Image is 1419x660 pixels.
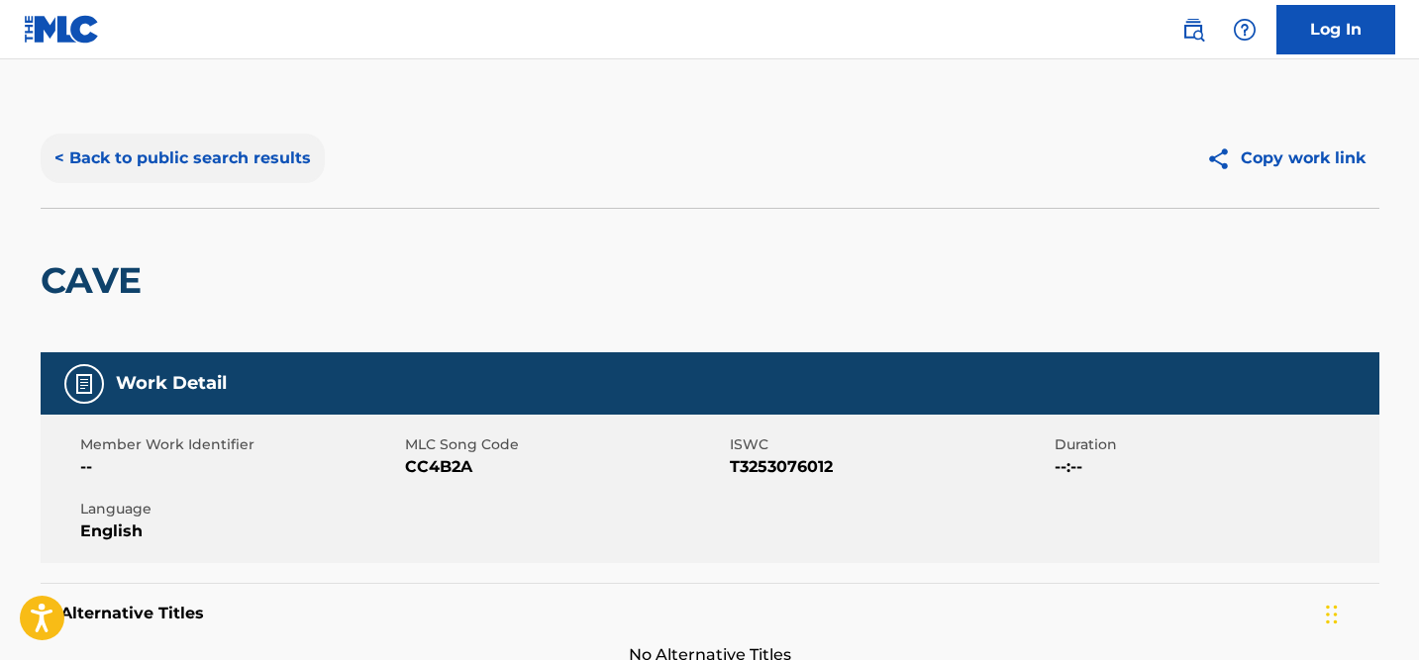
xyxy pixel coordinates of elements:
[1276,5,1395,54] a: Log In
[80,434,400,455] span: Member Work Identifier
[80,455,400,479] span: --
[1192,134,1379,183] button: Copy work link
[1181,18,1205,42] img: search
[1320,565,1419,660] iframe: Chat Widget
[116,372,227,395] h5: Work Detail
[405,455,725,479] span: CC4B2A
[60,604,1360,623] h5: Alternative Titles
[1173,10,1213,49] a: Public Search
[1055,434,1374,455] span: Duration
[1326,585,1338,644] div: Drag
[405,434,725,455] span: MLC Song Code
[730,455,1050,479] span: T3253076012
[730,434,1050,455] span: ISWC
[1055,455,1374,479] span: --:--
[1225,10,1265,49] div: Help
[41,134,325,183] button: < Back to public search results
[72,372,96,396] img: Work Detail
[41,258,152,303] h2: CAVE
[1233,18,1257,42] img: help
[1206,146,1241,171] img: Copy work link
[80,499,400,519] span: Language
[24,15,100,44] img: MLC Logo
[80,519,400,543] span: English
